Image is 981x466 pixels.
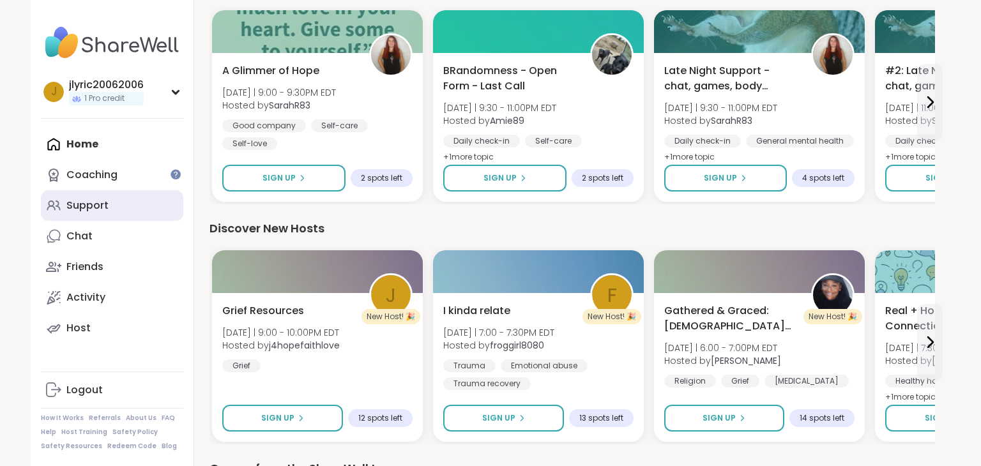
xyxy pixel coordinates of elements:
span: A Glimmer of Hope [222,63,319,79]
div: Host [66,321,91,335]
a: Safety Resources [41,442,102,451]
span: 13 spots left [579,413,623,423]
button: Sign Up [222,165,346,192]
a: Friends [41,252,183,282]
div: Self-care [311,119,368,132]
img: ShareWell Nav Logo [41,20,183,65]
img: Rasheda [813,275,853,315]
button: Sign Up [222,405,343,432]
div: Daily check-in [664,135,741,147]
div: Self-love [222,137,277,150]
span: Sign Up [704,172,737,184]
span: [DATE] | 9:00 - 10:00PM EDT [222,326,340,339]
div: Support [66,199,109,213]
span: Hosted by [664,354,781,367]
span: Sign Up [925,412,958,424]
b: j4hopefaithlove [269,339,340,352]
div: Coaching [66,168,118,182]
div: [MEDICAL_DATA] [764,375,849,387]
span: [DATE] | 9:00 - 9:30PM EDT [222,86,336,99]
span: Sign Up [262,172,296,184]
img: Amie89 [592,35,632,75]
b: [PERSON_NAME] [711,354,781,367]
a: Blog [162,442,177,451]
a: How It Works [41,414,84,423]
button: Sign Up [443,165,567,192]
div: Chat [66,229,93,243]
span: BRandomness - Open Form - Last Call [443,63,576,94]
span: j [386,280,396,310]
div: Religion [664,375,716,387]
div: Daily check-in [885,135,962,147]
b: SarahR83 [269,99,310,112]
img: SarahR83 [371,35,411,75]
span: Sign Up [261,412,294,424]
a: Safety Policy [112,428,158,437]
span: 2 spots left [361,173,402,183]
span: Sign Up [482,412,515,424]
span: Hosted by [222,99,336,112]
span: Sign Up [925,172,959,184]
a: Activity [41,282,183,313]
a: Help [41,428,56,437]
span: Sign Up [483,172,517,184]
a: About Us [126,414,156,423]
span: Hosted by [443,114,556,127]
span: 14 spots left [800,413,844,423]
div: General mental health [746,135,854,147]
a: FAQ [162,414,175,423]
div: New Host! 🎉 [803,309,862,324]
iframe: Spotlight [171,169,181,179]
div: Logout [66,383,103,397]
div: Trauma [443,359,496,372]
span: [DATE] | 6:00 - 7:00PM EDT [664,342,781,354]
div: Emotional abuse [501,359,588,372]
div: Discover New Hosts [209,220,935,237]
a: Host Training [61,428,107,437]
img: SarahR83 [813,35,853,75]
span: [DATE] | 9:30 - 11:00PM EDT [664,101,777,114]
button: Sign Up [664,165,787,192]
span: j [51,84,57,100]
span: 2 spots left [582,173,623,183]
div: New Host! 🎉 [361,309,420,324]
a: Host [41,313,183,343]
div: Daily check-in [443,135,520,147]
span: Hosted by [443,339,554,352]
div: Trauma recovery [443,377,531,390]
span: [DATE] | 9:30 - 11:00PM EDT [443,101,556,114]
div: jlyric20062006 [69,78,144,92]
span: Sign Up [703,412,736,424]
span: 4 spots left [802,173,844,183]
a: Support [41,190,183,221]
span: Gathered & Graced: [DEMOGRAPHIC_DATA] [MEDICAL_DATA] & Loss [664,303,797,334]
b: SarahR83 [711,114,752,127]
span: f [607,280,617,310]
div: Healthy habits [885,375,962,387]
a: Chat [41,221,183,252]
a: Logout [41,375,183,405]
div: New Host! 🎉 [582,309,641,324]
span: 1 Pro credit [84,93,125,104]
a: Redeem Code [107,442,156,451]
button: Sign Up [443,405,564,432]
span: I kinda relate [443,303,510,319]
div: Grief [721,375,759,387]
a: Coaching [41,160,183,190]
span: Grief Resources [222,303,304,319]
div: Grief [222,359,261,372]
button: Sign Up [664,405,784,432]
div: Friends [66,260,103,274]
b: froggirl8080 [490,339,544,352]
span: Hosted by [222,339,340,352]
div: Self-care [525,135,582,147]
a: Referrals [89,414,121,423]
div: Good company [222,119,306,132]
div: Activity [66,290,105,304]
b: Amie89 [490,114,524,127]
span: 12 spots left [358,413,402,423]
span: [DATE] | 7:00 - 7:30PM EDT [443,326,554,339]
span: Hosted by [664,114,777,127]
span: Late Night Support - chat, games, body double [664,63,797,94]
